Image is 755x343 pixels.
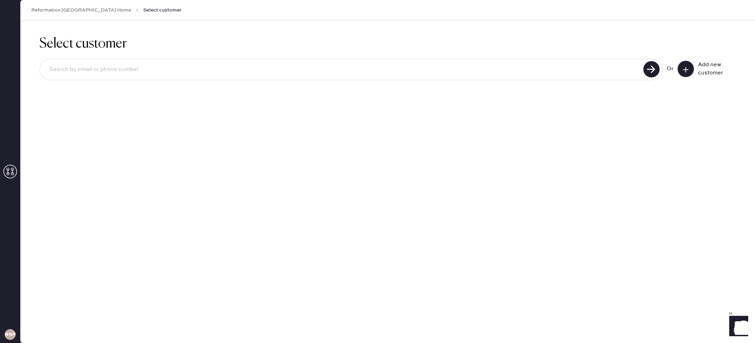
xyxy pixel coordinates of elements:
[698,61,732,77] div: Add new customer
[667,65,674,73] div: Or
[143,7,182,14] span: Select customer
[723,312,752,342] iframe: Front Chat
[39,36,736,52] h1: Select customer
[5,332,16,337] h3: RNPA
[31,7,131,14] a: Reformation [GEOGRAPHIC_DATA] Home
[44,62,641,77] input: Search by email or phone number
